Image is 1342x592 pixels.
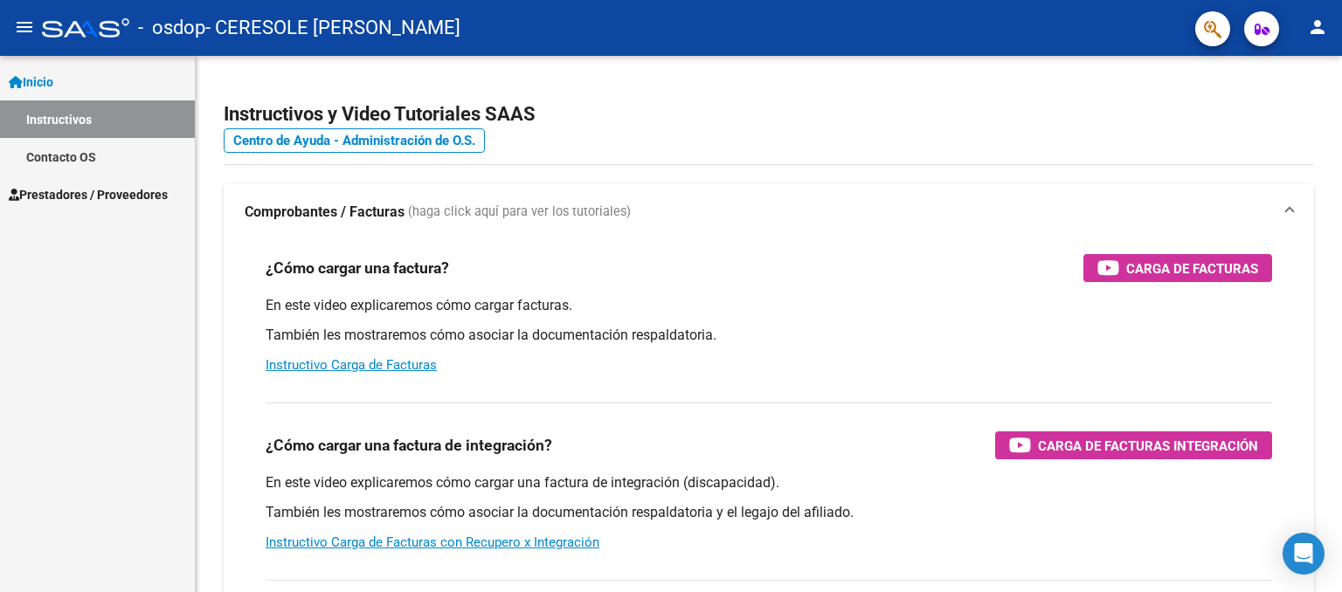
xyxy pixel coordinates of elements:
[266,433,552,458] h3: ¿Cómo cargar una factura de integración?
[224,184,1314,240] mat-expansion-panel-header: Comprobantes / Facturas (haga click aquí para ver los tutoriales)
[1307,17,1328,38] mat-icon: person
[1038,435,1258,457] span: Carga de Facturas Integración
[1126,258,1258,279] span: Carga de Facturas
[14,17,35,38] mat-icon: menu
[205,9,460,47] span: - CERESOLE [PERSON_NAME]
[224,98,1314,131] h2: Instructivos y Video Tutoriales SAAS
[138,9,205,47] span: - osdop
[9,72,53,92] span: Inicio
[995,431,1272,459] button: Carga de Facturas Integración
[224,128,485,153] a: Centro de Ayuda - Administración de O.S.
[245,203,405,222] strong: Comprobantes / Facturas
[266,503,1272,522] p: También les mostraremos cómo asociar la documentación respaldatoria y el legajo del afiliado.
[266,357,437,373] a: Instructivo Carga de Facturas
[1083,254,1272,282] button: Carga de Facturas
[266,326,1272,345] p: También les mostraremos cómo asociar la documentación respaldatoria.
[266,534,599,550] a: Instructivo Carga de Facturas con Recupero x Integración
[266,473,1272,492] p: En este video explicaremos cómo cargar una factura de integración (discapacidad).
[9,185,168,204] span: Prestadores / Proveedores
[266,296,1272,315] p: En este video explicaremos cómo cargar facturas.
[408,203,631,222] span: (haga click aquí para ver los tutoriales)
[1283,533,1325,575] div: Open Intercom Messenger
[266,256,449,280] h3: ¿Cómo cargar una factura?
